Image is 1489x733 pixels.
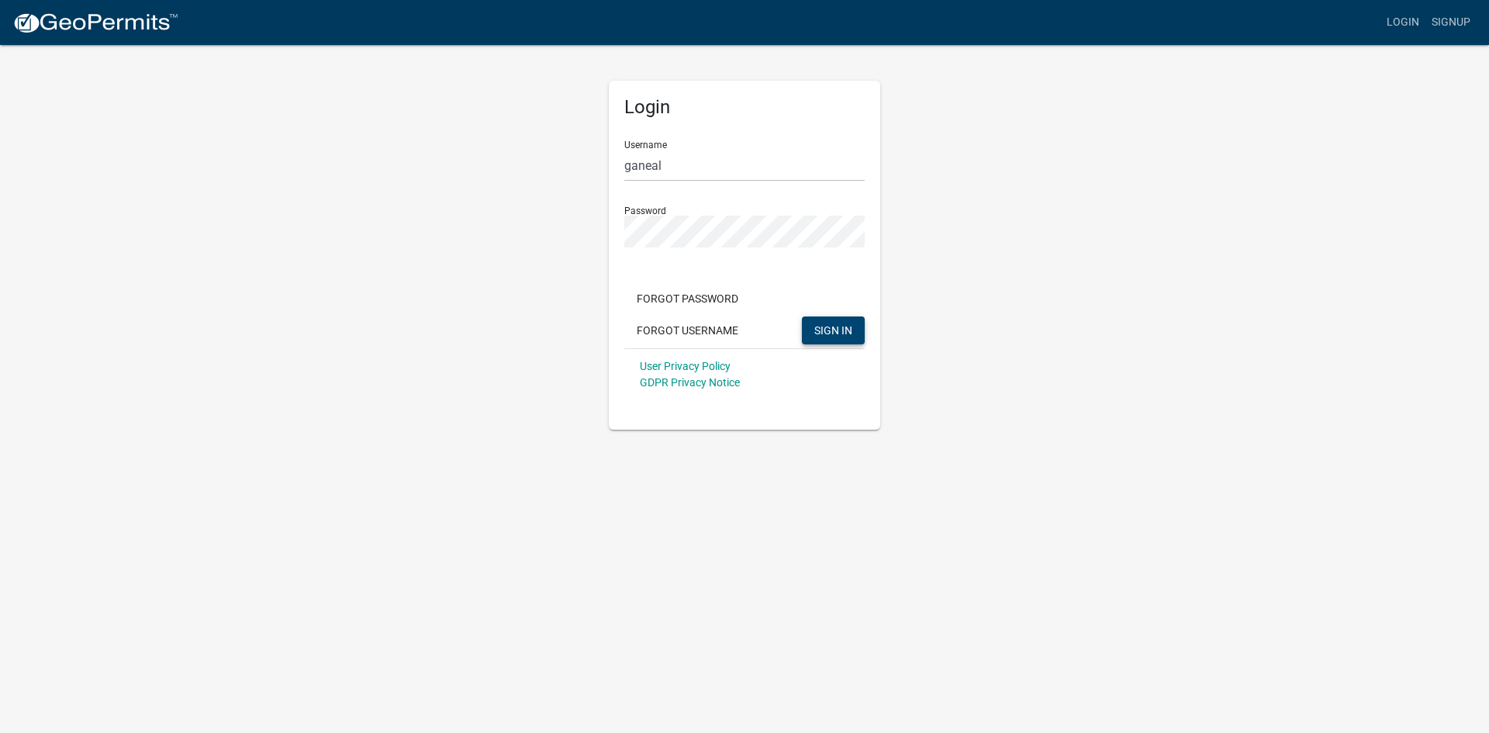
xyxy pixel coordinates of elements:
[624,96,865,119] h5: Login
[640,360,731,372] a: User Privacy Policy
[624,285,751,313] button: Forgot Password
[1425,8,1477,37] a: Signup
[802,316,865,344] button: SIGN IN
[640,376,740,389] a: GDPR Privacy Notice
[814,323,852,336] span: SIGN IN
[624,316,751,344] button: Forgot Username
[1380,8,1425,37] a: Login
